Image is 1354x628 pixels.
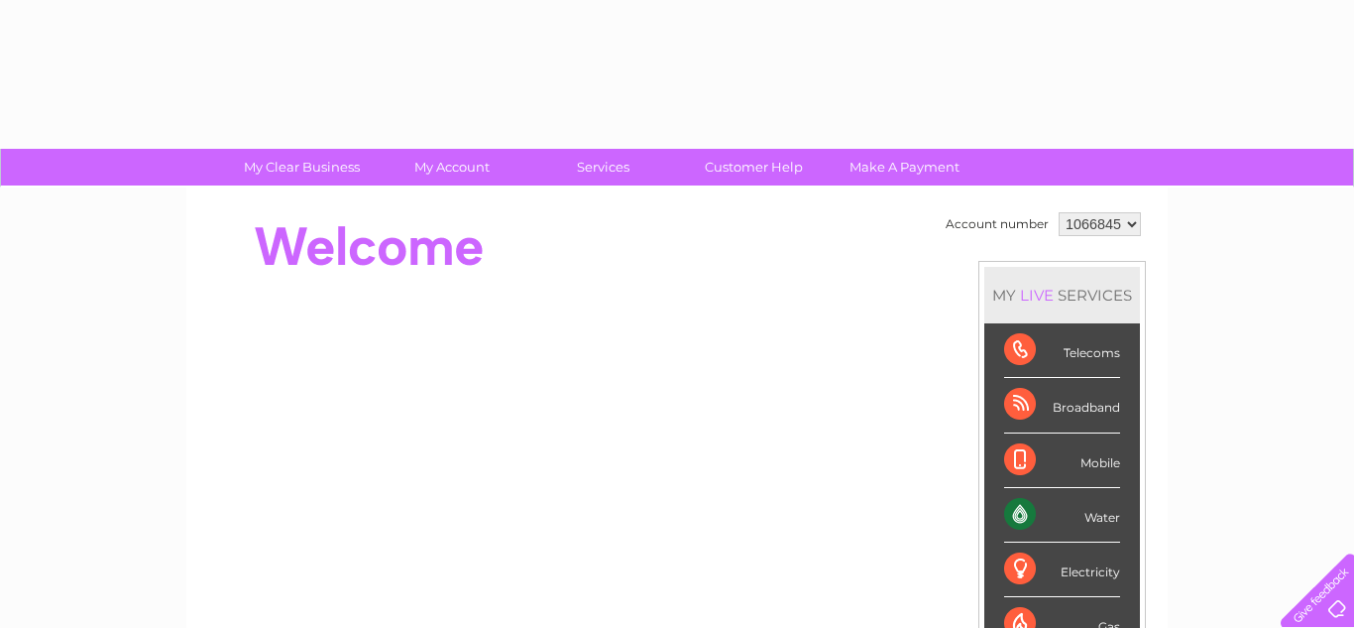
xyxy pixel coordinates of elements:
td: Account number [941,207,1054,241]
a: My Account [371,149,534,186]
a: My Clear Business [220,149,384,186]
div: MY SERVICES [984,267,1140,323]
div: Water [1004,488,1120,543]
div: Electricity [1004,543,1120,597]
a: Services [521,149,685,186]
div: LIVE [1016,286,1058,305]
div: Telecoms [1004,323,1120,378]
div: Mobile [1004,434,1120,488]
a: Customer Help [672,149,836,186]
div: Broadband [1004,378,1120,433]
a: Make A Payment [823,149,986,186]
